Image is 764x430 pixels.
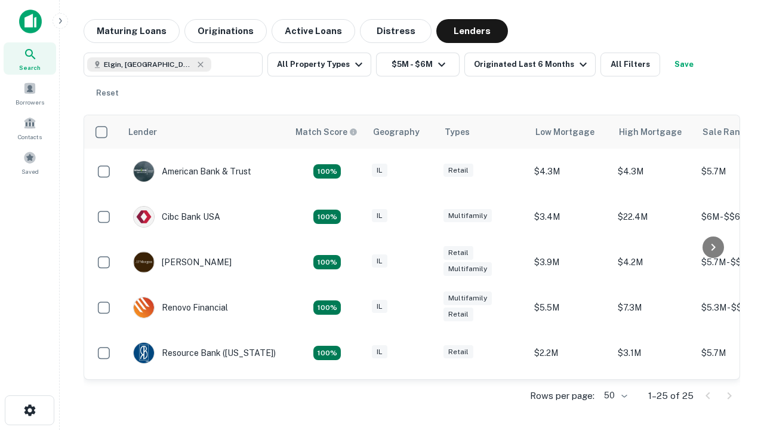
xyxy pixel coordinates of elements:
div: Retail [443,246,473,260]
div: [PERSON_NAME] [133,251,232,273]
img: picture [134,297,154,318]
th: High Mortgage [612,115,695,149]
span: Saved [21,167,39,176]
h6: Match Score [295,125,355,139]
a: Search [4,42,56,75]
span: Borrowers [16,97,44,107]
button: Originated Last 6 Months [464,53,596,76]
button: Active Loans [272,19,355,43]
div: Lender [128,125,157,139]
button: Originations [184,19,267,43]
th: Lender [121,115,288,149]
th: Geography [366,115,438,149]
th: Capitalize uses an advanced AI algorithm to match your search with the best lender. The match sco... [288,115,366,149]
td: $4M [612,376,695,421]
span: Elgin, [GEOGRAPHIC_DATA], [GEOGRAPHIC_DATA] [104,59,193,70]
td: $22.4M [612,194,695,239]
button: Reset [88,81,127,105]
div: Types [445,125,470,139]
img: picture [134,252,154,272]
div: Retail [443,345,473,359]
p: 1–25 of 25 [648,389,694,403]
div: IL [372,164,387,177]
td: $4.2M [612,239,695,285]
img: capitalize-icon.png [19,10,42,33]
div: Matching Properties: 4, hasApolloMatch: undefined [313,255,341,269]
td: $3.9M [528,239,612,285]
div: American Bank & Trust [133,161,251,182]
a: Saved [4,146,56,179]
button: Lenders [436,19,508,43]
div: IL [372,345,387,359]
div: Multifamily [443,209,492,223]
div: Resource Bank ([US_STATE]) [133,342,276,364]
div: IL [372,300,387,314]
td: $4.3M [528,149,612,194]
span: Search [19,63,41,72]
button: Save your search to get updates of matches that match your search criteria. [665,53,703,76]
div: IL [372,209,387,223]
div: Renovo Financial [133,297,228,318]
img: picture [134,207,154,227]
td: $4.3M [612,149,695,194]
div: Low Mortgage [535,125,594,139]
div: Matching Properties: 4, hasApolloMatch: undefined [313,210,341,224]
div: Matching Properties: 4, hasApolloMatch: undefined [313,300,341,315]
div: Matching Properties: 7, hasApolloMatch: undefined [313,164,341,179]
img: picture [134,161,154,182]
button: All Property Types [267,53,371,76]
div: Retail [443,164,473,177]
p: Rows per page: [530,389,594,403]
div: Retail [443,308,473,321]
div: High Mortgage [619,125,682,139]
button: Distress [360,19,432,43]
span: Contacts [18,132,42,142]
th: Types [438,115,528,149]
td: $5.5M [528,285,612,330]
a: Contacts [4,112,56,144]
a: Borrowers [4,77,56,109]
div: Geography [373,125,420,139]
td: $3.4M [528,194,612,239]
td: $7.3M [612,285,695,330]
div: 50 [599,387,629,404]
button: Maturing Loans [84,19,180,43]
div: Multifamily [443,291,492,305]
img: picture [134,343,154,363]
iframe: Chat Widget [704,296,764,354]
div: Multifamily [443,262,492,276]
div: IL [372,254,387,268]
div: Originated Last 6 Months [474,57,590,72]
td: $4M [528,376,612,421]
td: $2.2M [528,330,612,376]
button: All Filters [600,53,660,76]
div: Capitalize uses an advanced AI algorithm to match your search with the best lender. The match sco... [295,125,358,139]
th: Low Mortgage [528,115,612,149]
button: $5M - $6M [376,53,460,76]
div: Matching Properties: 4, hasApolloMatch: undefined [313,346,341,360]
td: $3.1M [612,330,695,376]
div: Cibc Bank USA [133,206,220,228]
